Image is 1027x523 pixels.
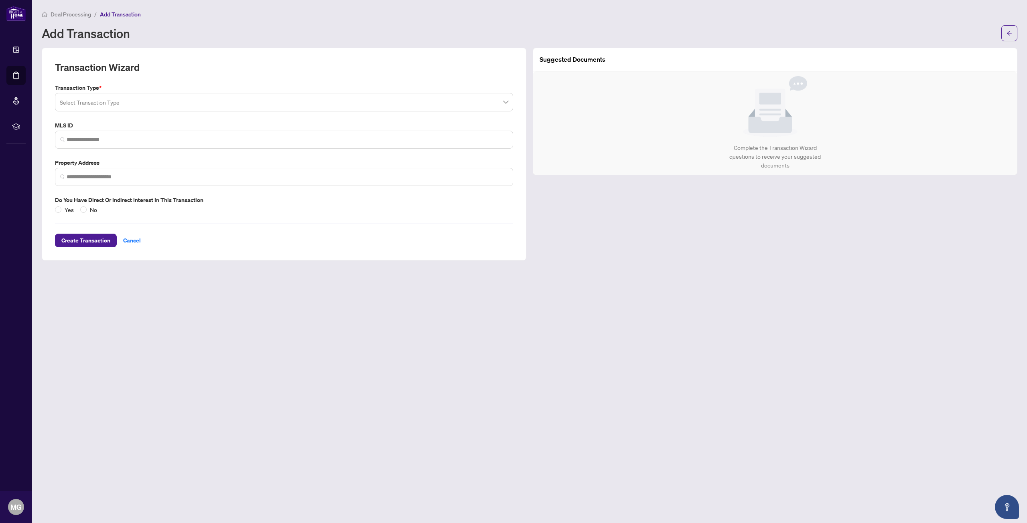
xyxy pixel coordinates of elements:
[60,137,65,142] img: search_icon
[55,234,117,247] button: Create Transaction
[42,12,47,17] span: home
[42,27,130,40] h1: Add Transaction
[94,10,97,19] li: /
[55,158,513,167] label: Property Address
[743,76,807,137] img: Null State Icon
[6,6,26,21] img: logo
[55,121,513,130] label: MLS ID
[721,143,830,170] div: Complete the Transaction Wizard questions to receive your suggested documents
[540,55,605,65] article: Suggested Documents
[10,501,22,513] span: MG
[55,196,513,204] label: Do you have direct or indirect interest in this transaction
[61,234,110,247] span: Create Transaction
[51,11,91,18] span: Deal Processing
[123,234,141,247] span: Cancel
[995,495,1019,519] button: Open asap
[1007,30,1012,36] span: arrow-left
[100,11,141,18] span: Add Transaction
[117,234,147,247] button: Cancel
[55,83,513,92] label: Transaction Type
[60,174,65,179] img: search_icon
[61,205,77,214] span: Yes
[87,205,100,214] span: No
[55,61,140,74] h2: Transaction Wizard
